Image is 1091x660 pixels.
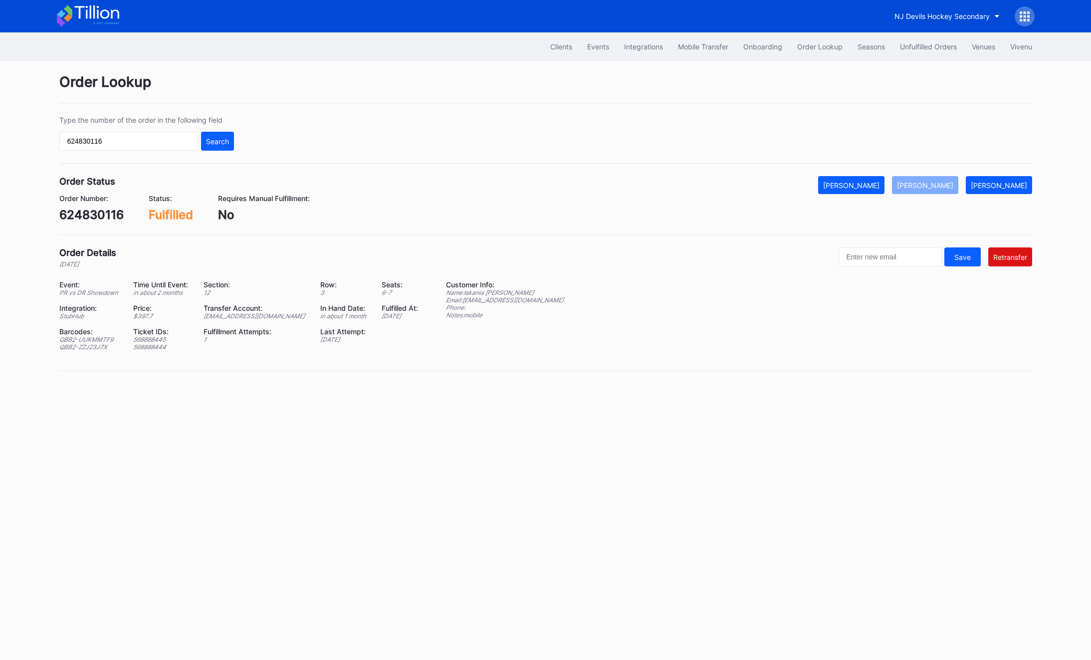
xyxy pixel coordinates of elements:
[897,181,953,190] div: [PERSON_NAME]
[964,37,1003,56] button: Venues
[382,280,421,289] div: Seats:
[149,208,193,222] div: Fulfilled
[944,247,981,266] button: Save
[206,137,229,146] div: Search
[133,280,191,289] div: Time Until Event:
[59,132,199,151] input: GT59662
[59,260,116,268] div: [DATE]
[850,37,892,56] button: Seasons
[320,304,369,312] div: In Hand Date:
[59,289,121,296] div: PR vs DR Showdown
[218,194,310,203] div: Requires Manual Fulfillment:
[670,37,736,56] button: Mobile Transfer
[59,176,115,187] div: Order Status
[580,37,617,56] button: Events
[59,247,116,258] div: Order Details
[320,289,369,296] div: 3
[204,312,308,320] div: [EMAIL_ADDRESS][DOMAIN_NAME]
[59,312,121,320] div: StubHub
[446,304,564,311] div: Phone:
[59,304,121,312] div: Integration:
[218,208,310,222] div: No
[59,194,124,203] div: Order Number:
[972,42,995,51] div: Venues
[133,304,191,312] div: Price:
[797,42,843,51] div: Order Lookup
[1010,42,1032,51] div: Vivenu
[382,312,421,320] div: [DATE]
[59,280,121,289] div: Event:
[382,289,421,296] div: 6 - 7
[743,42,782,51] div: Onboarding
[543,37,580,56] button: Clients
[59,327,121,336] div: Barcodes:
[133,312,191,320] div: $ 397.7
[59,73,1032,103] div: Order Lookup
[736,37,790,56] button: Onboarding
[320,327,369,336] div: Last Attempt:
[320,280,369,289] div: Row:
[900,42,957,51] div: Unfulfilled Orders
[204,304,308,312] div: Transfer Account:
[59,343,121,351] div: QBB2-ZZJ23J7X
[617,37,670,56] button: Integrations
[894,12,990,20] div: NJ Devils Hockey Secondary
[839,247,942,266] input: Enter new email
[204,327,308,336] div: Fulfillment Attempts:
[133,289,191,296] div: in about 2 months
[954,253,971,261] div: Save
[204,336,308,343] div: 1
[382,304,421,312] div: Fulfilled At:
[823,181,879,190] div: [PERSON_NAME]
[818,176,884,194] button: [PERSON_NAME]
[446,311,564,319] div: Notes: mobile
[133,327,191,336] div: Ticket IDs:
[446,280,564,289] div: Customer Info:
[59,208,124,222] div: 624830116
[1003,37,1040,56] button: Vivenu
[624,42,663,51] div: Integrations
[966,176,1032,194] button: [PERSON_NAME]
[133,336,191,343] div: 568888445
[892,37,964,56] button: Unfulfilled Orders
[993,253,1027,261] div: Retransfer
[59,116,234,124] div: Type the number of the order in the following field
[149,194,193,203] div: Status:
[133,343,191,351] div: 568888444
[59,336,121,343] div: QBB2-UUKMMTF9
[858,42,885,51] div: Seasons
[550,42,572,51] div: Clients
[320,312,369,320] div: in about 1 month
[204,289,308,296] div: 12
[790,37,850,56] button: Order Lookup
[892,176,958,194] button: [PERSON_NAME]
[971,181,1027,190] div: [PERSON_NAME]
[678,42,728,51] div: Mobile Transfer
[988,247,1032,266] button: Retransfer
[446,289,564,296] div: Name: Iskania [PERSON_NAME]
[204,280,308,289] div: Section:
[201,132,234,151] button: Search
[320,336,369,343] div: [DATE]
[887,7,1007,25] button: NJ Devils Hockey Secondary
[587,42,609,51] div: Events
[446,296,564,304] div: Email: [EMAIL_ADDRESS][DOMAIN_NAME]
